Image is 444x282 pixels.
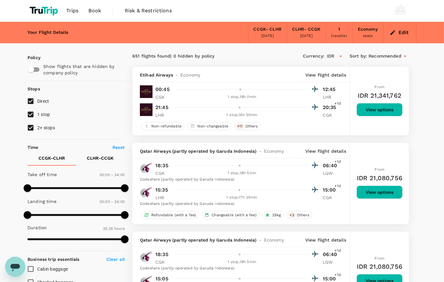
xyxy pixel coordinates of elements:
button: View options [357,186,403,199]
h6: IDR 21,080,756 [357,173,402,183]
div: [DATE] [261,33,274,39]
div: 1 stop , 18h 5min [175,170,309,176]
div: 1 stop , 18h 0min [175,94,309,100]
div: Non-refundable [141,122,184,130]
img: EY [140,85,153,98]
span: Trips [66,7,79,15]
span: Economy [180,72,200,78]
span: - [257,148,264,154]
p: CGK [155,170,171,176]
p: LHR [155,112,171,118]
span: - [173,72,180,78]
span: +1d [335,248,341,254]
p: 15:35 [155,186,168,194]
span: Others [294,212,312,218]
p: CGK [323,112,339,118]
p: 15:00 [323,186,339,194]
span: Qatar Airways (partly operated by Garuda Indonesia) [140,237,257,243]
img: Wisnu Wiranata [394,4,406,17]
p: CLHR - CCGK [87,155,114,161]
div: Your Flight Details [27,29,68,36]
p: 06:40 [323,251,339,258]
div: Codeshare (partly operated by Garuda Indonesia) [140,201,339,207]
span: Etihad Airways [140,72,173,78]
div: Codeshare (partly operated by Garuda Indonesia) [140,176,339,183]
strong: Stops [27,86,40,91]
span: +1d [335,159,341,165]
img: TruTrip logo [27,4,61,18]
img: EY [140,103,153,116]
div: [DATE] [300,33,313,39]
button: View options [357,103,403,116]
span: +1d [335,183,341,189]
p: LGW [323,170,339,176]
span: Qatar Airways (partly operated by Garuda Indonesia) [140,148,257,154]
p: Duration [27,224,47,231]
span: 00:00 - 24:00 [99,173,125,177]
p: Clear all [106,256,125,262]
div: Codeshare (partly operated by Garuda Indonesia) [140,265,339,272]
span: Economy [264,148,284,154]
span: +1d [335,101,341,107]
span: + 2 [289,212,296,218]
img: QR [140,162,153,174]
img: QR [140,186,153,199]
p: 18:35 [155,162,168,169]
div: 651 flights found | 0 hidden by policy [132,53,271,60]
p: Landing time [27,198,57,205]
p: Show flights that are hidden by company policy [43,63,120,76]
strong: Business trip essentials [27,257,80,262]
span: Book [88,7,101,15]
span: - [257,237,264,243]
div: +11Others [234,122,261,130]
p: 18:35 [155,251,168,258]
span: Risk & Restrictions [125,7,172,15]
button: Edit [388,28,411,38]
h6: IDR 21,341,762 [358,90,401,101]
span: From [375,85,385,89]
iframe: Button to launch messaging window, conversation in progress [5,257,25,277]
div: 1 stop , 17h 25min [175,194,309,201]
span: 25kg [270,212,284,218]
span: Sort by : [350,53,367,60]
span: Recommended [369,53,401,60]
span: From [375,256,385,261]
div: Non-changeable [188,122,231,130]
div: Economy [358,26,378,33]
p: LGW [323,259,339,265]
h6: IDR 21,080,756 [357,261,402,272]
span: Changeable (with a fee) [209,212,259,218]
div: Refundable (with a fee) [141,211,199,219]
span: +1d [335,272,341,278]
div: 1 stop , 18h 5min [175,259,309,265]
p: CGK [323,194,339,201]
div: traveller [331,33,347,39]
span: Others [243,124,261,129]
div: CLHR - CCGK [292,26,321,33]
span: Direct [37,99,49,104]
p: Reset [112,144,125,150]
span: 35.35 hours [103,226,125,231]
span: Cabin baggage [37,267,68,272]
span: Non-changeable [195,124,231,129]
div: 25kg [262,211,284,219]
p: 12:45 [323,86,339,93]
div: 1 stop , 16h 50min [175,112,309,118]
p: CGK [155,94,171,100]
div: Changeable (with a fee) [202,211,259,219]
span: 00:00 - 24:00 [99,199,125,204]
span: Refundable (with a fee) [149,212,198,218]
p: CCGK - CLHR [39,155,65,161]
p: LHR [323,94,339,100]
span: 1 stop [37,112,50,117]
p: 00:45 [155,86,170,93]
p: Time [27,144,39,150]
p: Take off time [27,171,57,178]
p: View flight details [305,148,346,154]
div: seats [363,33,373,39]
button: Open [336,52,345,61]
p: Policy [27,54,33,61]
span: 2+ stops [37,125,55,130]
span: From [375,167,385,172]
p: 06:40 [323,162,339,169]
